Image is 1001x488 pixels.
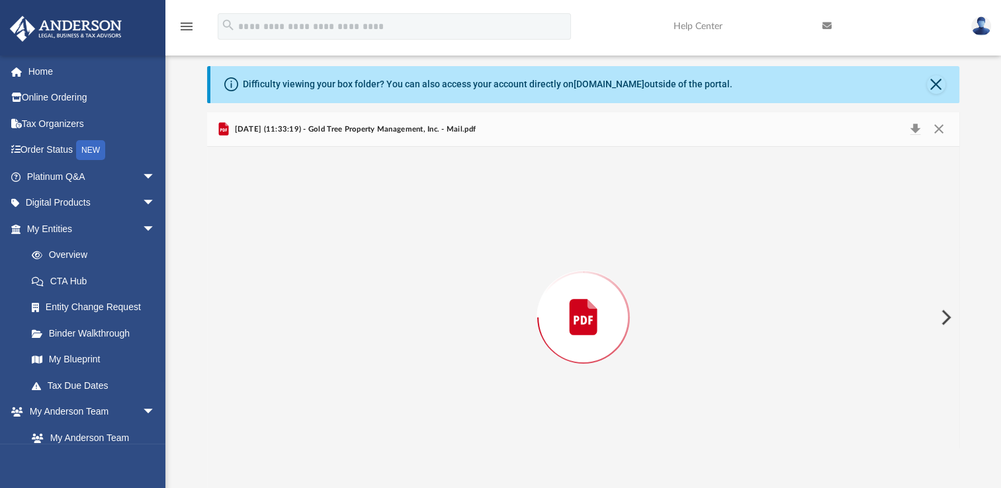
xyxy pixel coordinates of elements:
span: arrow_drop_down [142,216,169,243]
a: Digital Productsarrow_drop_down [9,190,175,216]
span: arrow_drop_down [142,399,169,426]
a: Platinum Q&Aarrow_drop_down [9,163,175,190]
a: Tax Organizers [9,110,175,137]
div: NEW [76,140,105,160]
a: Online Ordering [9,85,175,111]
a: Home [9,58,175,85]
a: My Blueprint [19,346,169,373]
a: Tax Due Dates [19,372,175,399]
i: menu [179,19,195,34]
button: Download [903,120,927,139]
img: User Pic [971,17,991,36]
a: Order StatusNEW [9,137,175,164]
button: Close [927,75,945,94]
button: Next File [930,299,959,336]
a: Overview [19,242,175,268]
a: My Entitiesarrow_drop_down [9,216,175,242]
span: arrow_drop_down [142,190,169,217]
button: Close [926,120,950,139]
img: Anderson Advisors Platinum Portal [6,16,126,42]
span: arrow_drop_down [142,163,169,190]
a: My Anderson Team [19,425,162,451]
a: Entity Change Request [19,294,175,321]
span: [DATE] (11:33:19) - Gold Tree Property Management, Inc. - Mail.pdf [232,124,476,136]
a: My Anderson Teamarrow_drop_down [9,399,169,425]
a: [DOMAIN_NAME] [574,79,644,89]
a: menu [179,25,195,34]
a: Binder Walkthrough [19,320,175,346]
div: Difficulty viewing your box folder? You can also access your account directly on outside of the p... [243,77,732,91]
i: search [221,18,236,32]
a: CTA Hub [19,268,175,294]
